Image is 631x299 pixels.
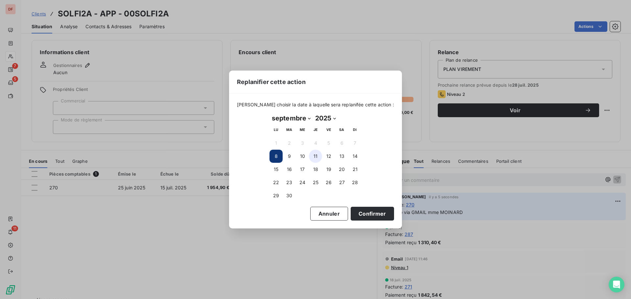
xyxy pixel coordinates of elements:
button: 5 [322,137,335,150]
button: 4 [309,137,322,150]
button: 19 [322,163,335,176]
th: mercredi [296,123,309,137]
button: 12 [322,150,335,163]
button: 16 [283,163,296,176]
button: 20 [335,163,348,176]
button: 25 [309,176,322,189]
button: 3 [296,137,309,150]
button: 8 [269,150,283,163]
button: Annuler [310,207,348,221]
button: 24 [296,176,309,189]
button: 27 [335,176,348,189]
button: 17 [296,163,309,176]
th: mardi [283,123,296,137]
span: [PERSON_NAME] choisir la date à laquelle sera replanifée cette action : [237,101,394,108]
button: 15 [269,163,283,176]
button: 2 [283,137,296,150]
button: 1 [269,137,283,150]
th: samedi [335,123,348,137]
th: lundi [269,123,283,137]
button: 14 [348,150,362,163]
button: 26 [322,176,335,189]
button: 22 [269,176,283,189]
span: Replanifier cette action [237,77,306,86]
button: 21 [348,163,362,176]
button: 10 [296,150,309,163]
button: 18 [309,163,322,176]
button: 11 [309,150,322,163]
button: 28 [348,176,362,189]
button: 13 [335,150,348,163]
button: 29 [269,189,283,202]
button: 23 [283,176,296,189]
button: 30 [283,189,296,202]
button: Confirmer [351,207,394,221]
th: dimanche [348,123,362,137]
button: 9 [283,150,296,163]
div: Open Intercom Messenger [609,277,624,292]
button: 7 [348,137,362,150]
th: vendredi [322,123,335,137]
button: 6 [335,137,348,150]
th: jeudi [309,123,322,137]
